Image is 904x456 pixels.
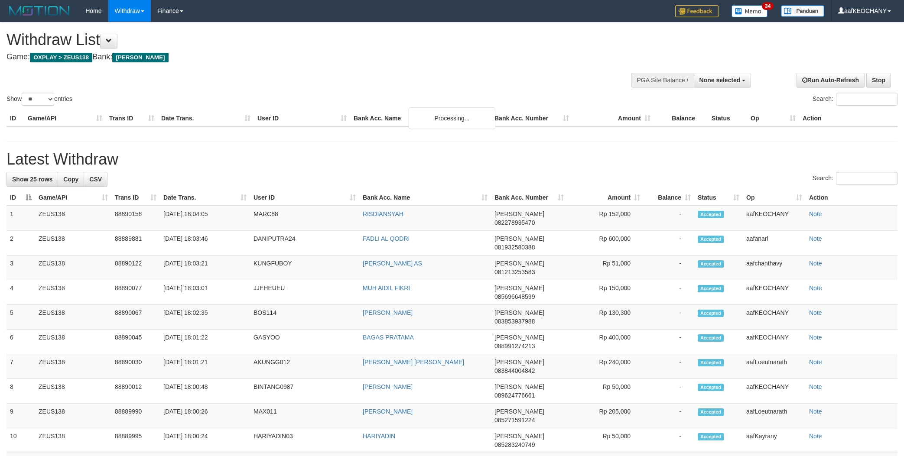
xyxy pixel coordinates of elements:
[250,428,359,453] td: HARIYADIN03
[89,176,102,183] span: CSV
[12,176,52,183] span: Show 25 rows
[35,354,111,379] td: ZEUS138
[7,404,35,428] td: 9
[160,255,250,280] td: [DATE] 18:03:21
[836,93,897,106] input: Search:
[7,206,35,231] td: 1
[491,190,567,206] th: Bank Acc. Number: activate to sort column ascending
[494,210,544,217] span: [PERSON_NAME]
[35,231,111,255] td: ZEUS138
[494,417,535,424] span: Copy 085271591224 to clipboard
[7,428,35,453] td: 10
[7,151,897,168] h1: Latest Withdraw
[111,330,160,354] td: 88890045
[644,206,694,231] td: -
[7,354,35,379] td: 7
[111,231,160,255] td: 88889881
[250,404,359,428] td: MAX011
[111,255,160,280] td: 88890122
[644,404,694,428] td: -
[644,280,694,305] td: -
[675,5,719,17] img: Feedback.jpg
[494,433,544,440] span: [PERSON_NAME]
[7,190,35,206] th: ID: activate to sort column descending
[743,354,806,379] td: aafLoeutnarath
[813,172,897,185] label: Search:
[494,367,535,374] span: Copy 083844004842 to clipboard
[363,359,464,365] a: [PERSON_NAME] [PERSON_NAME]
[694,190,743,206] th: Status: activate to sort column ascending
[363,433,395,440] a: HARIYADIN
[363,235,410,242] a: FADLI AL QODRI
[111,379,160,404] td: 88890012
[494,392,535,399] span: Copy 089624776661 to clipboard
[567,330,644,354] td: Rp 400,000
[698,334,724,342] span: Accepted
[743,428,806,453] td: aafKayrany
[7,305,35,330] td: 5
[35,404,111,428] td: ZEUS138
[494,334,544,341] span: [PERSON_NAME]
[494,260,544,267] span: [PERSON_NAME]
[644,190,694,206] th: Balance: activate to sort column ascending
[743,305,806,330] td: aafKEOCHANY
[809,433,822,440] a: Note
[160,379,250,404] td: [DATE] 18:00:48
[567,255,644,280] td: Rp 51,000
[809,359,822,365] a: Note
[644,231,694,255] td: -
[363,210,403,217] a: RISDIANSYAH
[644,330,694,354] td: -
[698,408,724,416] span: Accepted
[359,190,491,206] th: Bank Acc. Name: activate to sort column ascending
[494,285,544,291] span: [PERSON_NAME]
[654,110,708,126] th: Balance
[762,2,774,10] span: 34
[250,354,359,379] td: AKUNGG012
[363,309,413,316] a: [PERSON_NAME]
[809,210,822,217] a: Note
[250,231,359,255] td: DANIPUTRA24
[160,428,250,453] td: [DATE] 18:00:24
[698,433,724,440] span: Accepted
[732,5,768,17] img: Button%20Memo.svg
[494,293,535,300] span: Copy 085696648599 to clipboard
[644,428,694,453] td: -
[494,235,544,242] span: [PERSON_NAME]
[7,280,35,305] td: 4
[743,330,806,354] td: aafKEOCHANY
[567,231,644,255] td: Rp 600,000
[708,110,747,126] th: Status
[363,334,414,341] a: BAGAS PRATAMA
[567,280,644,305] td: Rp 150,000
[111,428,160,453] td: 88889995
[35,255,111,280] td: ZEUS138
[809,408,822,415] a: Note
[160,190,250,206] th: Date Trans.: activate to sort column ascending
[494,268,535,275] span: Copy 081213253583 to clipboard
[112,53,168,62] span: [PERSON_NAME]
[698,285,724,292] span: Accepted
[743,190,806,206] th: Op: activate to sort column ascending
[491,110,572,126] th: Bank Acc. Number
[747,110,799,126] th: Op
[363,260,422,267] a: [PERSON_NAME] AS
[494,318,535,325] span: Copy 083853937988 to clipboard
[7,172,58,187] a: Show 25 rows
[644,379,694,404] td: -
[7,379,35,404] td: 8
[7,231,35,255] td: 2
[250,280,359,305] td: JJEHEUEU
[494,309,544,316] span: [PERSON_NAME]
[111,354,160,379] td: 88890030
[160,354,250,379] td: [DATE] 18:01:21
[644,354,694,379] td: -
[363,408,413,415] a: [PERSON_NAME]
[567,404,644,428] td: Rp 205,000
[799,110,897,126] th: Action
[572,110,654,126] th: Amount
[30,53,92,62] span: OXPLAY > ZEUS138
[806,190,897,206] th: Action
[58,172,84,187] a: Copy
[809,260,822,267] a: Note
